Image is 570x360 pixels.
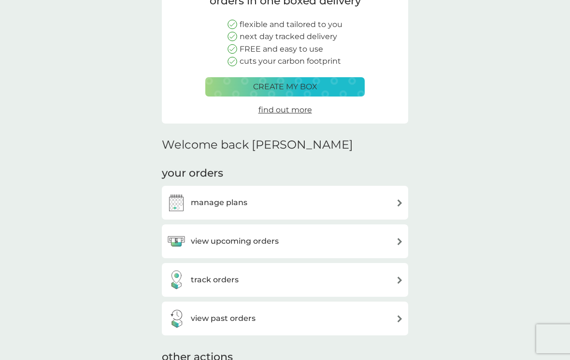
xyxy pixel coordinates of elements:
[240,18,342,31] p: flexible and tailored to you
[205,77,365,97] button: create my box
[191,312,256,325] h3: view past orders
[162,166,223,181] h3: your orders
[240,30,337,43] p: next day tracked delivery
[258,105,312,114] span: find out more
[240,55,341,68] p: cuts your carbon footprint
[191,196,247,209] h3: manage plans
[162,138,353,152] h2: Welcome back [PERSON_NAME]
[396,199,403,207] img: arrow right
[396,315,403,322] img: arrow right
[253,81,317,93] p: create my box
[396,238,403,245] img: arrow right
[191,274,239,286] h3: track orders
[191,235,279,248] h3: view upcoming orders
[396,277,403,284] img: arrow right
[240,43,323,55] p: FREE and easy to use
[258,104,312,116] a: find out more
